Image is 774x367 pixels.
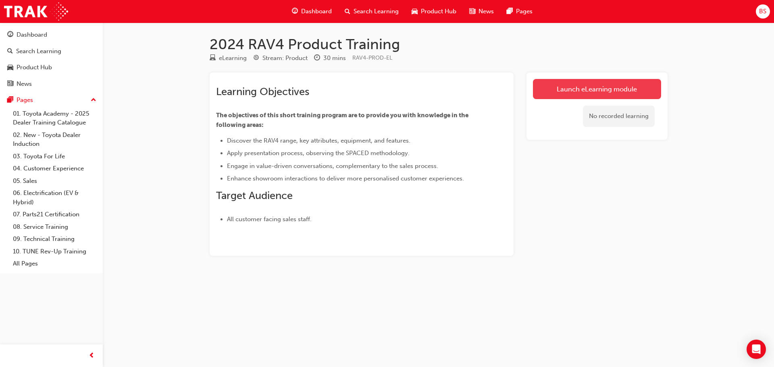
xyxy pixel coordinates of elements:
img: Trak [4,2,68,21]
a: 04. Customer Experience [10,162,100,175]
a: Dashboard [3,27,100,42]
span: Dashboard [301,7,332,16]
span: All customer facing sales staff. [227,216,312,223]
div: Search Learning [16,47,61,56]
span: search-icon [345,6,350,17]
span: guage-icon [292,6,298,17]
div: Type [210,53,247,63]
span: Enhance showroom interactions to deliver more personalised customer experiences. [227,175,464,182]
a: Launch eLearning module [533,79,661,99]
a: All Pages [10,257,100,270]
a: pages-iconPages [500,3,539,20]
div: Open Intercom Messenger [747,340,766,359]
div: No recorded learning [583,106,655,127]
span: target-icon [253,55,259,62]
a: search-iconSearch Learning [338,3,405,20]
a: 10. TUNE Rev-Up Training [10,245,100,258]
div: Duration [314,53,346,63]
button: BS [756,4,770,19]
div: Stream [253,53,308,63]
span: Search Learning [354,7,399,16]
div: Dashboard [17,30,47,39]
span: BS [759,7,766,16]
div: eLearning [219,54,247,63]
span: Target Audience [216,189,293,202]
span: Discover the RAV4 range, key attributes, equipment, and features. [227,137,410,144]
h1: 2024 RAV4 Product Training [210,35,668,53]
button: DashboardSearch LearningProduct HubNews [3,26,100,93]
span: car-icon [7,64,13,71]
button: Pages [3,93,100,108]
a: News [3,77,100,91]
span: up-icon [91,95,96,106]
span: News [479,7,494,16]
span: clock-icon [314,55,320,62]
div: Stream: Product [262,54,308,63]
a: 01. Toyota Academy - 2025 Dealer Training Catalogue [10,108,100,129]
span: Engage in value-driven conversations, complementary to the sales process. [227,162,438,170]
a: news-iconNews [463,3,500,20]
span: news-icon [469,6,475,17]
a: guage-iconDashboard [285,3,338,20]
span: Learning resource code [352,54,392,61]
span: pages-icon [507,6,513,17]
div: 30 mins [323,54,346,63]
a: 09. Technical Training [10,233,100,245]
a: 08. Service Training [10,221,100,233]
span: pages-icon [7,97,13,104]
span: news-icon [7,81,13,88]
span: prev-icon [89,351,95,361]
a: 07. Parts21 Certification [10,208,100,221]
span: Pages [516,7,533,16]
span: Product Hub [421,7,456,16]
a: 06. Electrification (EV & Hybrid) [10,187,100,208]
span: guage-icon [7,31,13,39]
a: car-iconProduct Hub [405,3,463,20]
span: Learning Objectives [216,85,309,98]
a: Product Hub [3,60,100,75]
a: 02. New - Toyota Dealer Induction [10,129,100,150]
span: car-icon [412,6,418,17]
a: 03. Toyota For Life [10,150,100,163]
span: The objectives of this short training program are to provide you with knowledge in the following ... [216,112,470,129]
span: Apply presentation process, observing the SPACED methodology. [227,149,410,157]
div: Pages [17,95,33,105]
div: News [17,79,32,89]
a: Search Learning [3,44,100,59]
div: Product Hub [17,63,52,72]
span: search-icon [7,48,13,55]
a: 05. Sales [10,175,100,187]
span: learningResourceType_ELEARNING-icon [210,55,216,62]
